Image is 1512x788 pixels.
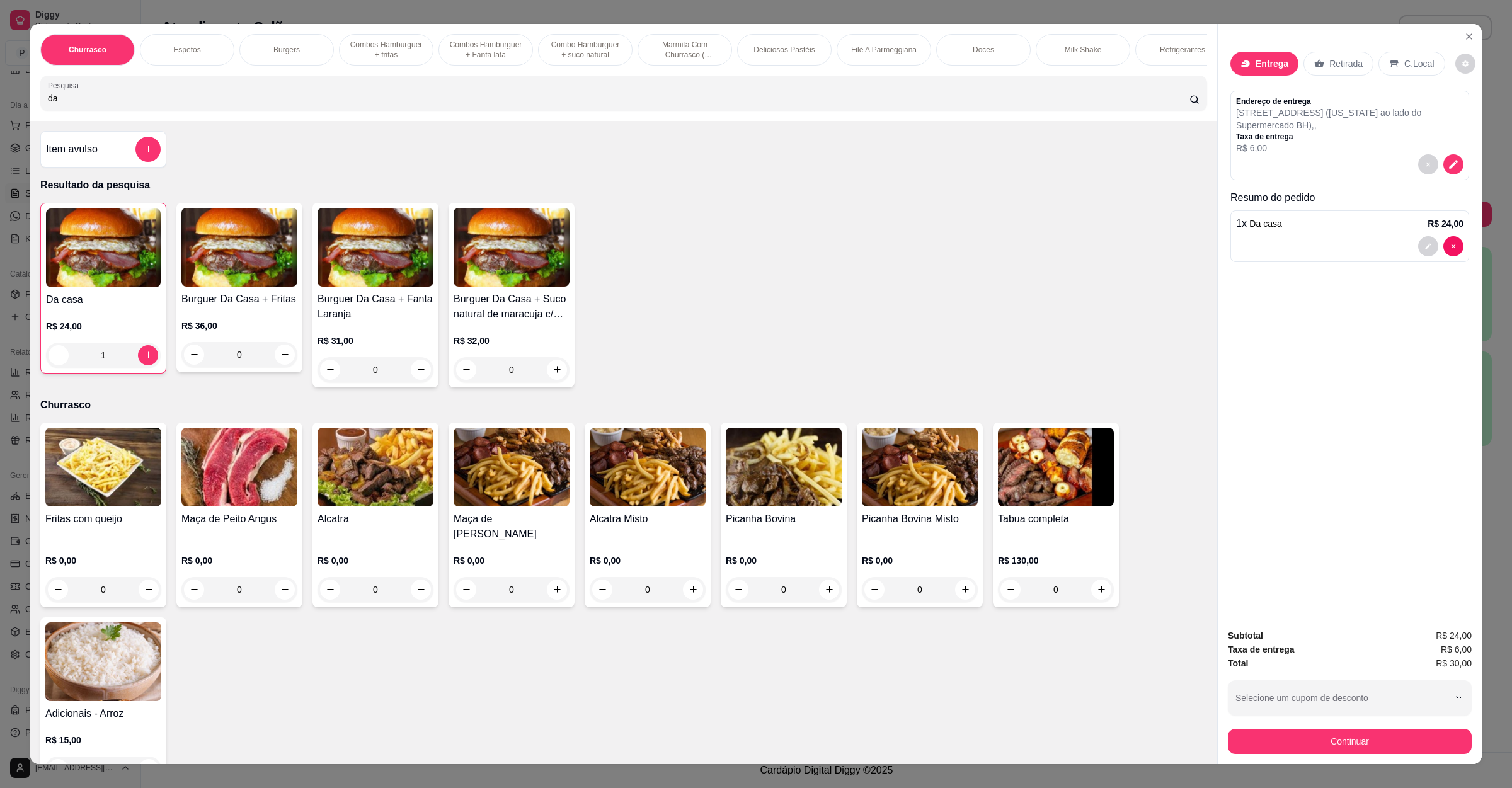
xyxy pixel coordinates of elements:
strong: Total [1228,658,1248,668]
p: R$ 31,00 [318,334,433,347]
p: R$ 36,00 [181,319,297,332]
h4: Da casa [46,292,161,307]
p: Taxa de entrega [1236,132,1463,142]
p: Burgers [273,45,300,55]
button: add-separate-item [135,137,161,162]
h4: Picanha Bovina Misto [862,511,978,527]
h4: Burguer Da Casa + Fanta Laranja [318,292,433,322]
p: C.Local [1404,57,1434,70]
p: R$ 0,00 [45,554,161,567]
p: R$ 0,00 [454,554,570,567]
h4: Picanha Bovina [726,511,842,527]
h4: Fritas com queijo [45,511,161,527]
label: Pesquisa [48,80,83,91]
img: product-image [726,428,842,506]
img: product-image [454,428,570,506]
h4: Burguer Da Casa + Suco natural de maracuja c/ agua [454,292,570,322]
p: [STREET_ADDRESS] ([US_STATE] ao lado do Supermercado BH) , , [1236,106,1463,132]
p: Combos Hamburguer + fritas [350,40,423,60]
img: product-image [181,208,297,287]
img: product-image [318,208,433,287]
p: R$ 0,00 [862,554,978,567]
p: Refrigerantes [1160,45,1205,55]
h4: Tabua completa [998,511,1114,527]
h4: Maça de [PERSON_NAME] [454,511,570,542]
p: Combo Hamburguer + suco natural [549,40,622,60]
p: Churrasco [69,45,106,55]
p: Deliciosos Pastéis [753,45,815,55]
img: product-image [862,428,978,506]
img: product-image [454,208,570,287]
h4: Alcatra Misto [590,511,706,527]
p: R$ 32,00 [454,334,570,347]
button: Selecione um cupom de desconto [1228,680,1472,716]
p: Endereço de entrega [1236,96,1463,106]
p: Churrasco [40,397,1207,413]
p: Resumo do pedido [1230,190,1469,205]
p: Milk Shake [1065,45,1102,55]
h4: Burguer Da Casa + Fritas [181,292,297,307]
p: R$ 0,00 [726,554,842,567]
button: decrease-product-quantity [48,759,68,779]
strong: Taxa de entrega [1228,644,1295,654]
img: product-image [45,622,161,701]
button: increase-product-quantity [139,759,159,779]
p: R$ 15,00 [45,734,161,746]
img: product-image [181,428,297,506]
button: decrease-product-quantity [1418,154,1438,174]
button: decrease-product-quantity [1443,236,1463,256]
p: 1 x [1236,216,1282,231]
p: Entrega [1256,57,1288,70]
p: Filé A Parmeggiana [851,45,917,55]
h4: Alcatra [318,511,433,527]
p: R$ 6,00 [1236,142,1463,154]
button: decrease-product-quantity [1443,154,1463,174]
p: Retirada [1329,57,1363,70]
p: R$ 0,00 [318,554,433,567]
p: Marmita Com Churrasco ( Novidade ) [648,40,721,60]
p: Doces [973,45,994,55]
p: R$ 24,00 [1428,217,1463,230]
h4: Adicionais - Arroz [45,706,161,721]
span: R$ 24,00 [1436,629,1472,642]
h4: Maça de Peito Angus [181,511,297,527]
span: R$ 6,00 [1441,642,1472,656]
button: decrease-product-quantity [1418,236,1438,256]
button: Continuar [1228,729,1472,754]
p: Combos Hamburguer + Fanta lata [449,40,522,60]
p: R$ 0,00 [590,554,706,567]
span: R$ 30,00 [1436,656,1472,670]
img: product-image [590,428,706,506]
button: Close [1459,26,1479,47]
p: R$ 24,00 [46,320,161,333]
img: product-image [46,208,161,287]
p: Espetos [173,45,200,55]
span: Da casa [1249,219,1281,229]
img: product-image [45,428,161,506]
p: Resultado da pesquisa [40,178,1207,193]
button: decrease-product-quantity [1455,54,1475,74]
img: product-image [318,428,433,506]
p: R$ 0,00 [181,554,297,567]
img: product-image [998,428,1114,506]
input: Pesquisa [48,92,1189,105]
strong: Subtotal [1228,631,1263,641]
h4: Item avulso [46,142,98,157]
p: R$ 130,00 [998,554,1114,567]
